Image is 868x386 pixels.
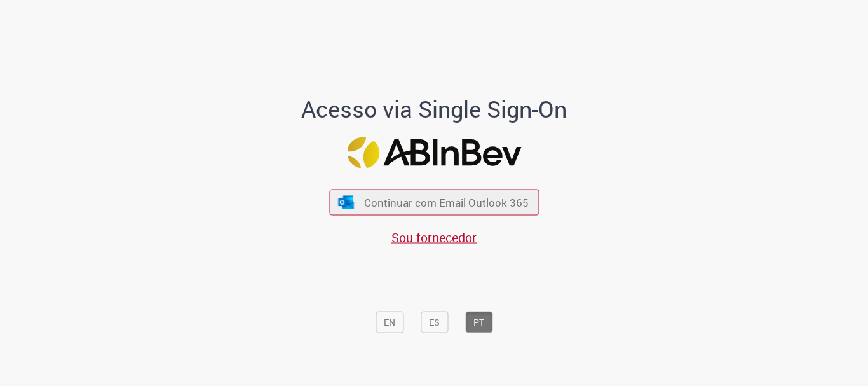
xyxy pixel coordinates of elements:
img: Logo ABInBev [347,137,521,169]
button: ES [421,312,448,333]
h1: Acesso via Single Sign-On [258,97,611,122]
button: PT [465,312,492,333]
button: EN [376,312,403,333]
span: Continuar com Email Outlook 365 [364,195,529,210]
button: ícone Azure/Microsoft 360 Continuar com Email Outlook 365 [329,190,539,216]
a: Sou fornecedor [391,229,477,246]
img: ícone Azure/Microsoft 360 [337,195,355,209]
